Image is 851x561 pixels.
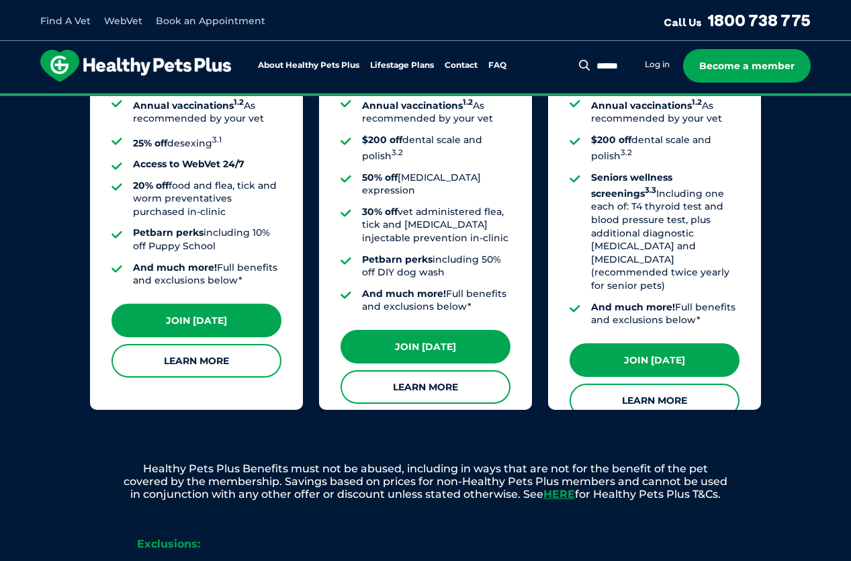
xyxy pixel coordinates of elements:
strong: Annual vaccinations [133,99,244,112]
li: desexing [133,134,281,150]
strong: $200 off [591,134,631,146]
sup: 1.2 [463,97,473,107]
li: food and flea, tick and worm preventatives purchased in-clinic [133,179,281,219]
a: Learn More [111,344,281,378]
button: Search [576,58,593,72]
sup: 3.1 [212,135,222,144]
span: Call Us [664,15,702,29]
a: Join [DATE] [111,304,281,337]
a: WebVet [104,15,142,27]
sup: 3.3 [645,185,656,195]
sup: 1.2 [692,97,702,107]
li: Full benefits and exclusions below* [362,288,510,314]
strong: Petbarn perks [133,226,204,239]
a: Learn More [570,384,740,417]
li: dental scale and polish [362,134,510,163]
strong: And much more! [133,261,217,273]
strong: 50% off [362,171,398,183]
a: Call Us1800 738 775 [664,10,811,30]
li: Full benefits and exclusions below* [133,261,281,288]
strong: Annual vaccinations [591,99,702,112]
a: Become a member [683,49,811,83]
strong: 30% off [362,206,398,218]
li: dental scale and polish [591,134,740,163]
a: Lifestage Plans [370,61,434,70]
li: [MEDICAL_DATA] expression [362,171,510,198]
li: vet administered flea, tick and [MEDICAL_DATA] injectable prevention in-clinic [362,206,510,245]
img: hpp-logo [40,50,231,82]
li: As recommended by your vet [591,96,740,126]
li: Including one each of: T4 thyroid test and blood pressure test, plus additional diagnostic [MEDIC... [591,171,740,293]
li: Full benefits and exclusions below* [591,301,740,327]
strong: 20% off [133,179,169,191]
a: Find A Vet [40,15,91,27]
strong: $200 off [362,134,402,146]
a: Book an Appointment [156,15,265,27]
a: Log in [645,59,670,70]
a: Contact [445,61,478,70]
a: HERE [543,488,575,501]
strong: And much more! [362,288,446,300]
strong: And much more! [591,301,675,313]
p: Healthy Pets Plus Benefits must not be abused, including in ways that are not for the benefit of ... [77,462,775,501]
strong: Petbarn perks [362,253,433,265]
li: As recommended by your vet [362,96,510,126]
a: About Healthy Pets Plus [258,61,359,70]
strong: 25% off [133,136,167,148]
a: Learn More [341,370,510,404]
sup: 3.2 [621,148,632,157]
span: Proactive, preventative wellness program designed to keep your pet healthier and happier for longer [175,94,676,106]
li: including 10% off Puppy School [133,226,281,253]
li: including 50% off DIY dog wash [362,253,510,279]
sup: 3.2 [392,148,403,157]
strong: Access to WebVet 24/7 [133,158,244,170]
a: Join [DATE] [570,343,740,377]
a: FAQ [488,61,506,70]
a: Join [DATE] [341,330,510,363]
strong: Annual vaccinations [362,99,473,112]
strong: Exclusions: [137,537,200,550]
strong: Seniors wellness screenings [591,171,672,200]
sup: 1.2 [234,97,244,107]
li: As recommended by your vet [133,96,281,126]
